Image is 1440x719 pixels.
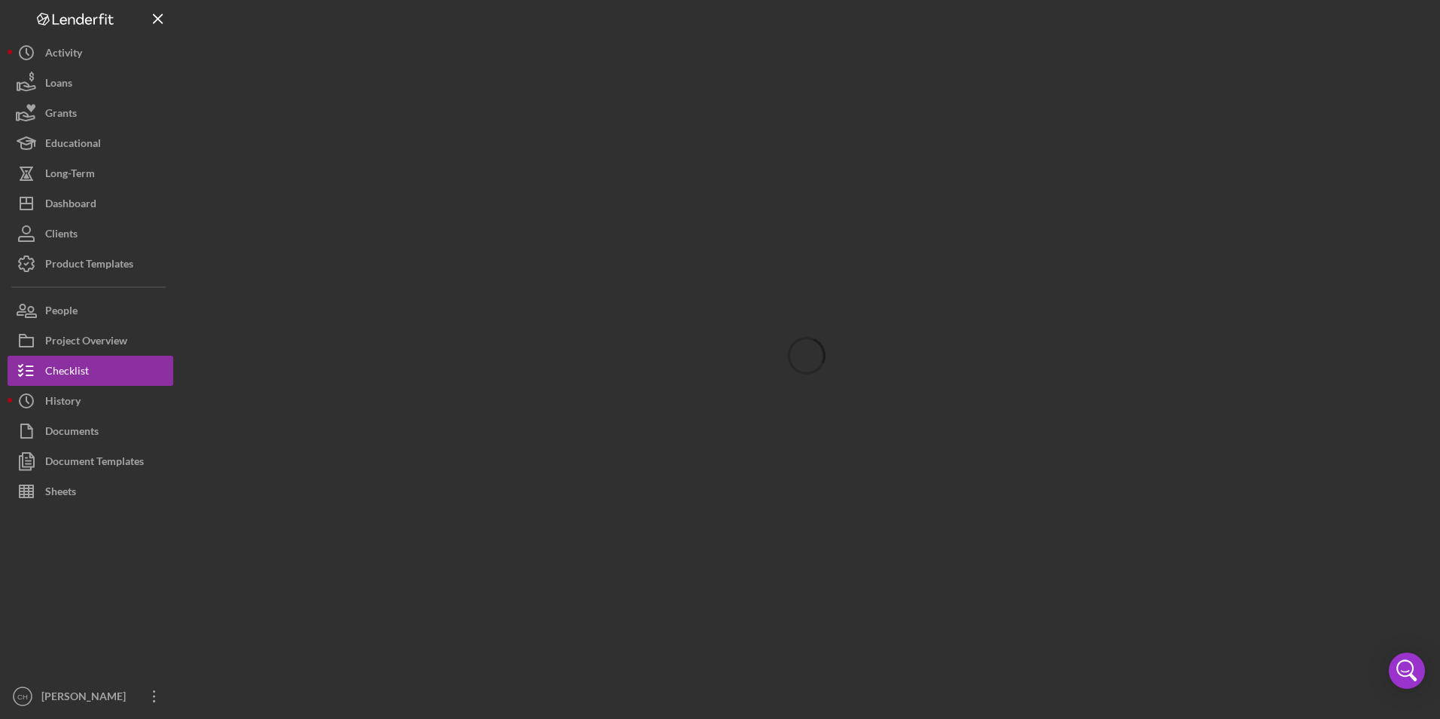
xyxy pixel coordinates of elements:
[8,38,173,68] button: Activity
[45,38,82,72] div: Activity
[45,356,89,390] div: Checklist
[8,128,173,158] button: Educational
[45,416,99,450] div: Documents
[45,476,76,510] div: Sheets
[8,158,173,188] button: Long-Term
[8,386,173,416] button: History
[8,249,173,279] button: Product Templates
[45,386,81,420] div: History
[45,188,96,222] div: Dashboard
[8,219,173,249] button: Clients
[8,98,173,128] button: Grants
[1389,653,1425,689] div: Open Intercom Messenger
[8,68,173,98] button: Loans
[8,416,173,446] button: Documents
[45,98,77,132] div: Grants
[45,128,101,162] div: Educational
[45,219,78,252] div: Clients
[8,446,173,476] button: Document Templates
[8,681,173,711] button: CH[PERSON_NAME]
[8,326,173,356] button: Project Overview
[8,295,173,326] button: People
[17,693,28,701] text: CH
[45,158,95,192] div: Long-Term
[45,249,133,283] div: Product Templates
[45,295,78,329] div: People
[8,356,173,386] button: Checklist
[45,68,72,102] div: Loans
[45,446,144,480] div: Document Templates
[8,188,173,219] button: Dashboard
[38,681,136,715] div: [PERSON_NAME]
[8,476,173,506] button: Sheets
[45,326,127,359] div: Project Overview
